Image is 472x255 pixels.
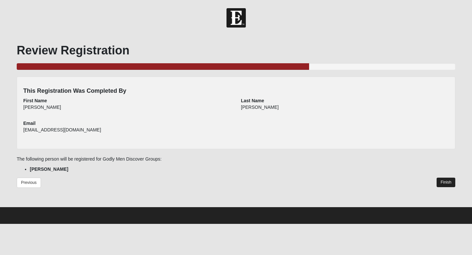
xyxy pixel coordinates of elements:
h1: Review Registration [17,43,455,57]
label: Email [23,120,35,127]
a: Finish [437,178,455,187]
p: The following person will be registered for Godly Men Discover Groups: [17,156,455,163]
strong: [PERSON_NAME] [30,167,68,172]
div: [PERSON_NAME] [23,104,231,115]
img: Church of Eleven22 Logo [226,8,246,28]
a: Previous [17,178,41,188]
div: [EMAIL_ADDRESS][DOMAIN_NAME] [23,127,231,138]
div: [PERSON_NAME] [241,104,449,115]
h4: This Registration Was Completed By [23,88,449,95]
label: First Name [23,97,47,104]
label: Last Name [241,97,264,104]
